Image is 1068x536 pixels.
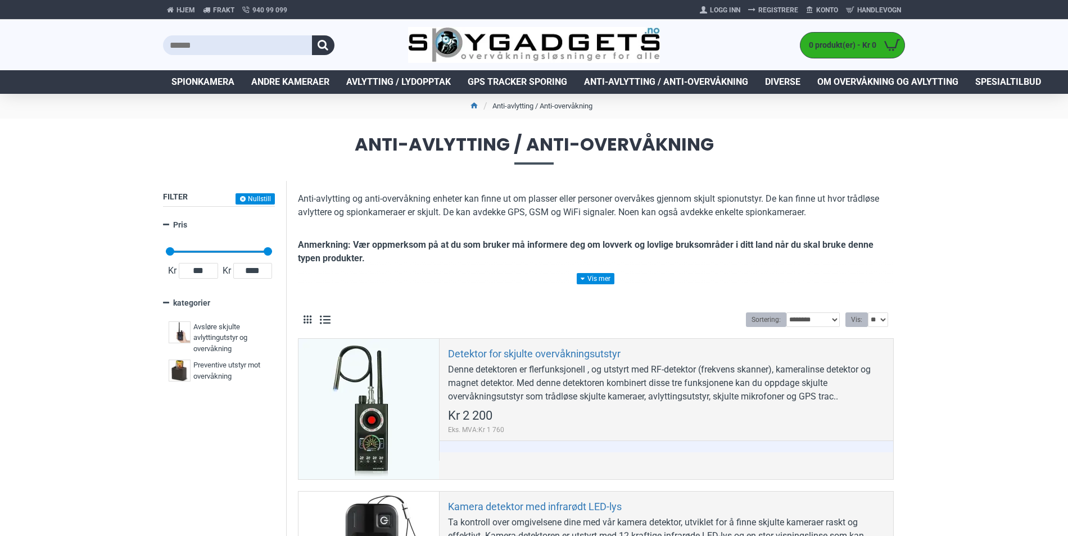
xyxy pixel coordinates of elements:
[696,1,744,19] a: Logg Inn
[744,1,802,19] a: Registrere
[213,5,234,15] span: Frakt
[448,363,885,403] div: Denne detektoren er flerfunksjonell , og utstyrt med RF-detektor (frekvens skanner), kameralinse ...
[757,70,809,94] a: Diverse
[967,70,1049,94] a: Spesialtilbud
[298,192,894,219] p: Anti-avlytting og anti-overvåkning enheter kan finne ut om plasser eller personer overvåkes gjenn...
[163,70,243,94] a: Spionkamera
[163,215,275,235] a: Pris
[802,1,842,19] a: Konto
[765,75,800,89] span: Diverse
[800,39,879,51] span: 0 produkt(er) - Kr 0
[193,360,266,381] span: Preventive utstyr mot overvåkning
[243,70,338,94] a: Andre kameraer
[817,75,958,89] span: Om overvåkning og avlytting
[346,75,451,89] span: Avlytting / Lydopptak
[816,5,838,15] span: Konto
[252,5,287,15] span: 940 99 099
[710,5,740,15] span: Logg Inn
[448,500,622,513] a: Kamera detektor med infrarødt LED-lys
[576,70,757,94] a: Anti-avlytting / Anti-overvåkning
[163,293,275,313] a: kategorier
[166,264,179,278] span: Kr
[236,193,275,205] button: Nullstill
[177,5,195,15] span: Hjem
[338,70,459,94] a: Avlytting / Lydopptak
[408,27,660,63] img: SpyGadgets.no
[163,135,905,164] span: Anti-avlytting / Anti-overvåkning
[193,321,266,355] span: Avsløre skjulte avlyttingutstyr og overvåkning
[220,264,233,278] span: Kr
[845,312,868,327] label: Vis:
[169,360,191,381] img: Preventive utstyr mot overvåkning
[468,75,567,89] span: GPS Tracker Sporing
[459,70,576,94] a: GPS Tracker Sporing
[448,425,504,435] span: Eks. MVA:Kr 1 760
[169,321,191,343] img: Avsløre skjulte avlyttingutstyr og overvåkning
[448,410,492,422] span: Kr 2 200
[584,75,748,89] span: Anti-avlytting / Anti-overvåkning
[975,75,1041,89] span: Spesialtilbud
[857,5,901,15] span: Handlevogn
[758,5,798,15] span: Registrere
[800,33,904,58] a: 0 produkt(er) - Kr 0
[251,75,329,89] span: Andre kameraer
[171,75,234,89] span: Spionkamera
[163,192,188,201] span: Filter
[746,312,786,327] label: Sortering:
[809,70,967,94] a: Om overvåkning og avlytting
[842,1,905,19] a: Handlevogn
[298,339,439,479] a: Detektor for skjulte overvåkningsutstyr Detektor for skjulte overvåkningsutstyr
[298,239,874,264] b: Anmerkning: Vær oppmerksom på at du som bruker må informere deg om lovverk og lovlige bruksområde...
[448,347,621,360] a: Detektor for skjulte overvåkningsutstyr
